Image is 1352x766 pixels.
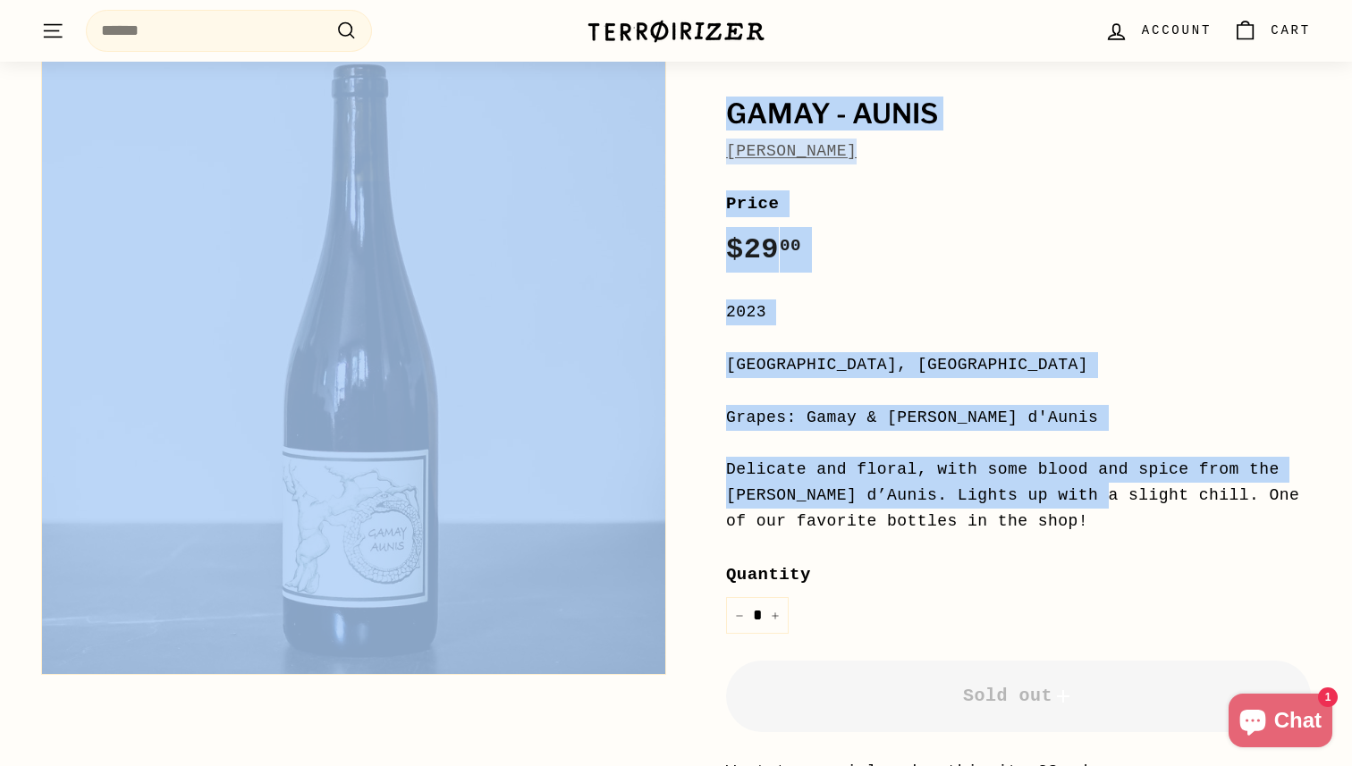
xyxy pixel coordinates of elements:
[726,661,1311,732] button: Sold out
[726,233,801,266] span: $29
[963,686,1074,706] span: Sold out
[1094,4,1222,57] a: Account
[780,236,801,256] sup: 00
[726,597,789,634] input: quantity
[726,597,753,634] button: Reduce item quantity by one
[42,51,665,674] img: Gamay - Aunis
[1223,694,1338,752] inbox-online-store-chat: Shopify online store chat
[1222,4,1322,57] a: Cart
[726,457,1311,534] div: Delicate and floral, with some blood and spice from the [PERSON_NAME] d’Aunis. Lights up with a s...
[726,561,1311,588] label: Quantity
[726,190,1311,217] label: Price
[762,597,789,634] button: Increase item quantity by one
[726,99,1311,130] h1: Gamay - Aunis
[726,352,1311,378] div: [GEOGRAPHIC_DATA], [GEOGRAPHIC_DATA]
[1142,21,1212,40] span: Account
[726,405,1311,431] div: Grapes: Gamay & [PERSON_NAME] d'Aunis
[726,142,857,160] a: [PERSON_NAME]
[1271,21,1311,40] span: Cart
[726,299,1311,325] div: 2023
